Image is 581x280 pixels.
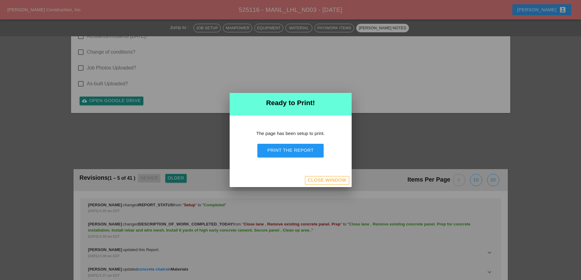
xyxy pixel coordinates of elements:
p: The page has been setup to print. [244,130,337,137]
h2: Ready to Print! [235,98,347,108]
button: Print the Report [257,144,323,157]
button: Close Window [305,176,349,185]
div: Close Window [308,177,346,184]
div: Print the Report [267,147,314,154]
